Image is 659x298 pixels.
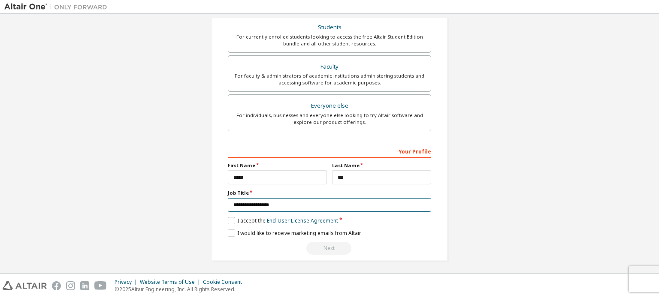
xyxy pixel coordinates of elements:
[203,279,247,286] div: Cookie Consent
[228,190,431,196] label: Job Title
[3,281,47,290] img: altair_logo.svg
[228,162,327,169] label: First Name
[115,286,247,293] p: © 2025 Altair Engineering, Inc. All Rights Reserved.
[80,281,89,290] img: linkedin.svg
[233,21,426,33] div: Students
[228,229,361,237] label: I would like to receive marketing emails from Altair
[4,3,112,11] img: Altair One
[52,281,61,290] img: facebook.svg
[66,281,75,290] img: instagram.svg
[233,33,426,47] div: For currently enrolled students looking to access the free Altair Student Edition bundle and all ...
[267,217,338,224] a: End-User License Agreement
[228,242,431,255] div: Please wait while checking email ...
[233,61,426,73] div: Faculty
[228,217,338,224] label: I accept the
[233,100,426,112] div: Everyone else
[233,72,426,86] div: For faculty & administrators of academic institutions administering students and accessing softwa...
[228,144,431,158] div: Your Profile
[233,112,426,126] div: For individuals, businesses and everyone else looking to try Altair software and explore our prod...
[140,279,203,286] div: Website Terms of Use
[332,162,431,169] label: Last Name
[94,281,107,290] img: youtube.svg
[115,279,140,286] div: Privacy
